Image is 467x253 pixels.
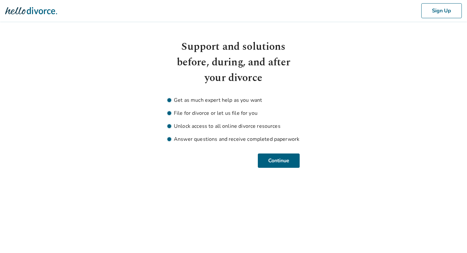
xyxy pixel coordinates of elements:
li: File for divorce or let us file for you [167,109,300,117]
li: Unlock access to all online divorce resources [167,122,300,130]
img: Hello Divorce Logo [5,4,57,17]
h1: Support and solutions before, during, and after your divorce [167,39,300,86]
button: Continue [258,153,300,168]
li: Get as much expert help as you want [167,96,300,104]
li: Answer questions and receive completed paperwork [167,135,300,143]
button: Sign Up [421,3,462,18]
